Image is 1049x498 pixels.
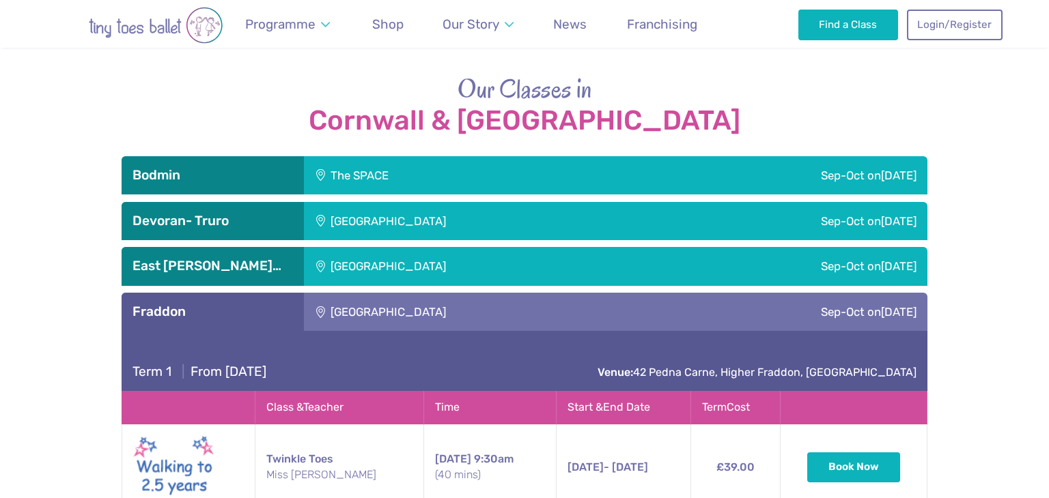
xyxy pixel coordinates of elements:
[798,10,899,40] a: Find a Class
[132,364,171,379] span: Term 1
[372,16,404,32] span: Shop
[435,467,545,482] small: (40 mins)
[304,156,583,194] div: The SPACE
[598,366,633,379] strong: Venue:
[435,452,471,465] span: [DATE]
[547,8,593,40] a: News
[690,392,780,424] th: Term Cost
[304,247,656,285] div: [GEOGRAPHIC_DATA]
[122,106,927,136] strong: Cornwall & [GEOGRAPHIC_DATA]
[238,8,336,40] a: Programme
[807,452,900,482] button: Book Now
[365,8,410,40] a: Shop
[46,7,265,44] img: tiny toes ballet
[424,392,557,424] th: Time
[568,460,604,473] span: [DATE]
[656,293,927,331] div: Sep-Oct on
[881,169,917,182] span: [DATE]
[907,10,1003,40] a: Login/Register
[627,16,697,32] span: Franchising
[175,364,191,379] span: |
[132,304,293,320] h3: Fraddon
[553,16,587,32] span: News
[598,366,917,379] a: Venue:42 Pedna Carne, Higher Fraddon, [GEOGRAPHIC_DATA]
[568,460,648,473] span: - [DATE]
[304,202,656,240] div: [GEOGRAPHIC_DATA]
[583,156,927,194] div: Sep-Oct on
[458,71,592,106] span: Our Classes in
[881,259,917,273] span: [DATE]
[881,305,917,319] span: [DATE]
[443,16,499,32] span: Our Story
[656,247,927,285] div: Sep-Oct on
[436,8,520,40] a: Our Story
[255,392,424,424] th: Class & Teacher
[304,293,656,331] div: [GEOGRAPHIC_DATA]
[656,202,927,240] div: Sep-Oct on
[557,392,690,424] th: Start & End Date
[132,258,293,274] h3: East [PERSON_NAME]…
[881,214,917,228] span: [DATE]
[245,16,316,32] span: Programme
[620,8,703,40] a: Franchising
[132,167,293,184] h3: Bodmin
[266,467,412,482] small: Miss [PERSON_NAME]
[132,364,266,380] h4: From [DATE]
[132,213,293,229] h3: Devoran- Truro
